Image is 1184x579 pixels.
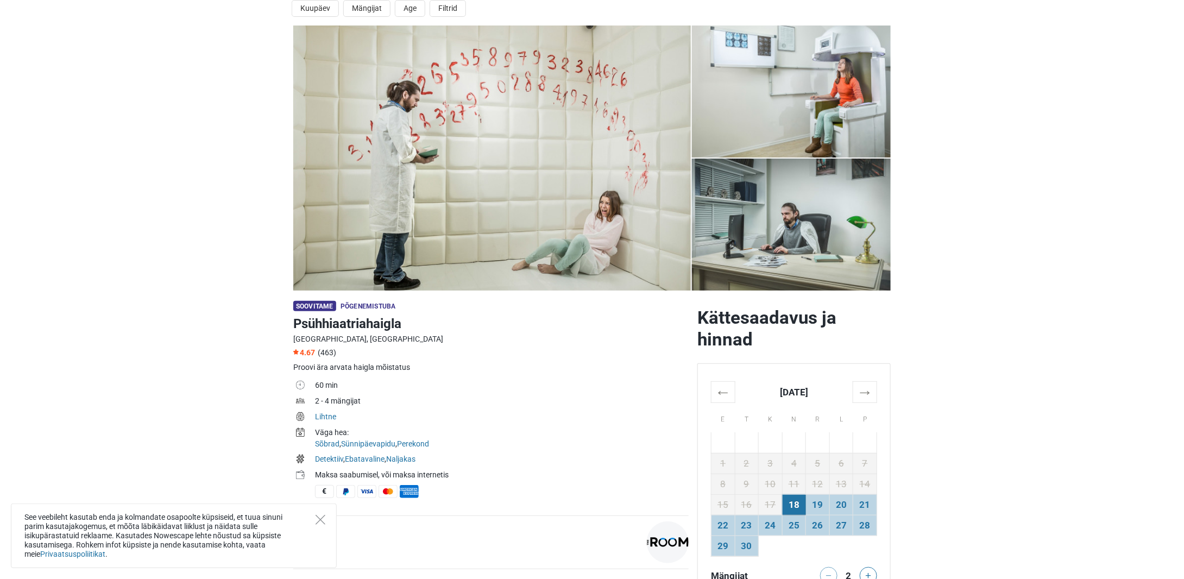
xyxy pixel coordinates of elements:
[782,402,806,432] th: N
[735,536,759,556] td: 30
[647,521,689,563] img: 1c9ac0159c94d8d0l.png
[806,474,830,494] td: 12
[315,485,334,498] span: Sularaha
[711,515,735,536] td: 22
[735,474,759,494] td: 9
[692,26,891,158] a: Psühhiaatriahaigla photo 3
[806,494,830,515] td: 19
[692,159,891,291] img: Psühhiaatriahaigla photo 5
[711,474,735,494] td: 8
[829,474,853,494] td: 13
[293,333,689,345] div: [GEOGRAPHIC_DATA], [GEOGRAPHIC_DATA]
[692,26,891,158] img: Psühhiaatriahaigla photo 4
[829,515,853,536] td: 27
[782,474,806,494] td: 11
[782,515,806,536] td: 25
[829,453,853,474] td: 6
[806,515,830,536] td: 26
[293,26,691,291] a: Psühhiaatriahaigla photo 8
[853,381,877,402] th: →
[315,427,689,438] div: Väga hea:
[341,303,396,310] span: Põgenemistuba
[293,26,691,291] img: Psühhiaatriahaigla photo 9
[345,455,385,463] a: Ebatavaline
[293,348,315,357] span: 4.67
[315,379,689,394] td: 60 min
[759,453,783,474] td: 3
[711,402,735,432] th: E
[397,439,429,448] a: Perekond
[357,485,376,498] span: Visa
[853,474,877,494] td: 14
[711,381,735,402] th: ←
[853,515,877,536] td: 28
[735,515,759,536] td: 23
[316,515,325,525] button: Close
[735,381,853,402] th: [DATE]
[11,504,337,568] div: See veebileht kasutab enda ja kolmandate osapoolte küpsiseid, et tuua sinuni parim kasutajakogemu...
[759,494,783,515] td: 17
[853,453,877,474] td: 7
[293,301,336,311] span: Soovitame
[782,494,806,515] td: 18
[853,494,877,515] td: 21
[735,494,759,515] td: 16
[318,348,336,357] span: (463)
[759,515,783,536] td: 24
[386,455,415,463] a: Naljakas
[692,159,891,291] a: Psühhiaatriahaigla photo 4
[336,485,355,498] span: PayPal
[315,426,689,452] td: , ,
[315,412,336,421] a: Lihtne
[315,394,689,410] td: 2 - 4 mängijat
[806,402,830,432] th: R
[829,402,853,432] th: L
[293,362,689,373] div: Proovi ära arvata haigla mõistatus
[341,439,395,448] a: Sünnipäevapidu
[759,474,783,494] td: 10
[735,453,759,474] td: 2
[759,402,783,432] th: K
[315,469,689,481] div: Maksa saabumisel, või maksa internetis
[315,439,339,448] a: Sõbrad
[806,453,830,474] td: 5
[315,452,689,468] td: , ,
[711,536,735,556] td: 29
[853,402,877,432] th: P
[697,307,891,350] h2: Kättesaadavus ja hinnad
[711,453,735,474] td: 1
[782,453,806,474] td: 4
[315,455,343,463] a: Detektiiv
[293,314,689,333] h1: Psühhiaatriahaigla
[735,402,759,432] th: T
[400,485,419,498] span: American Express
[711,494,735,515] td: 15
[829,494,853,515] td: 20
[293,349,299,355] img: Star
[379,485,398,498] span: MasterCard
[40,550,105,558] a: Privaatsuspoliitikat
